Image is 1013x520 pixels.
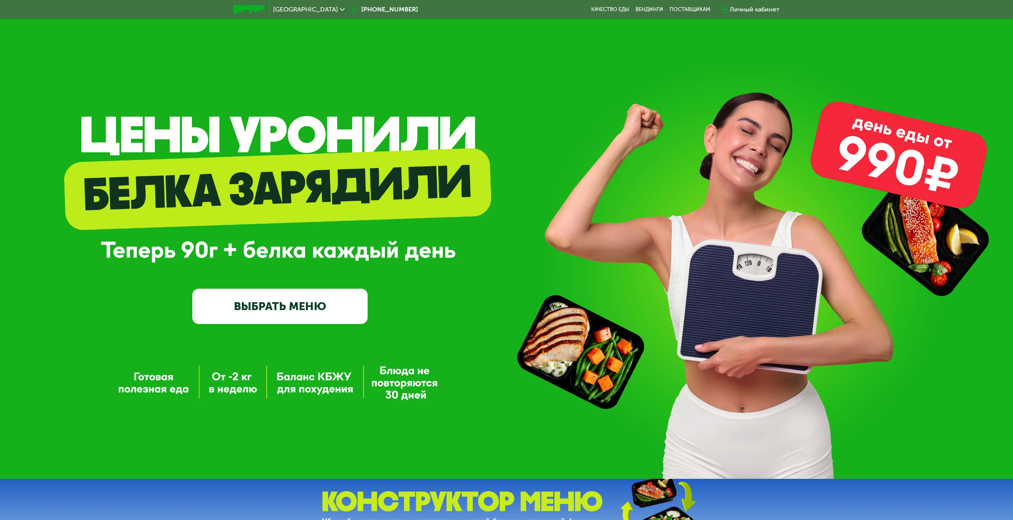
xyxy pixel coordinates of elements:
a: [PHONE_NUMBER] [349,5,418,14]
div: Личный кабинет [730,5,780,14]
a: ВЫБРАТЬ МЕНЮ [192,289,368,324]
a: Качество еды [591,6,629,13]
a: Вендинги [635,6,663,13]
div: поставщикам [670,6,710,13]
span: [GEOGRAPHIC_DATA] [273,6,338,13]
